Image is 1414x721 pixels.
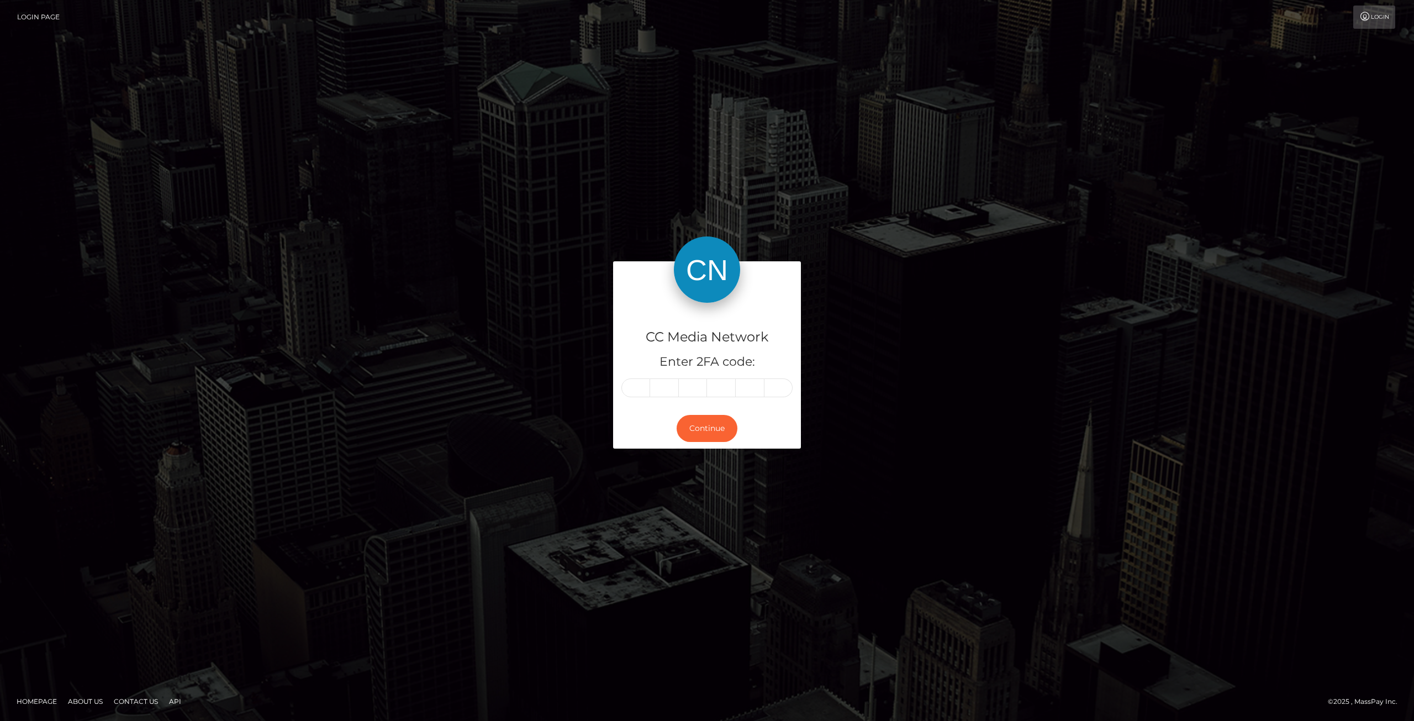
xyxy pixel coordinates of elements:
[1353,6,1395,29] a: Login
[621,354,793,371] h5: Enter 2FA code:
[17,6,60,29] a: Login Page
[165,693,186,710] a: API
[677,415,737,442] button: Continue
[12,693,61,710] a: Homepage
[64,693,107,710] a: About Us
[674,236,740,303] img: CC Media Network
[109,693,162,710] a: Contact Us
[621,328,793,347] h4: CC Media Network
[1328,696,1406,708] div: © 2025 , MassPay Inc.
